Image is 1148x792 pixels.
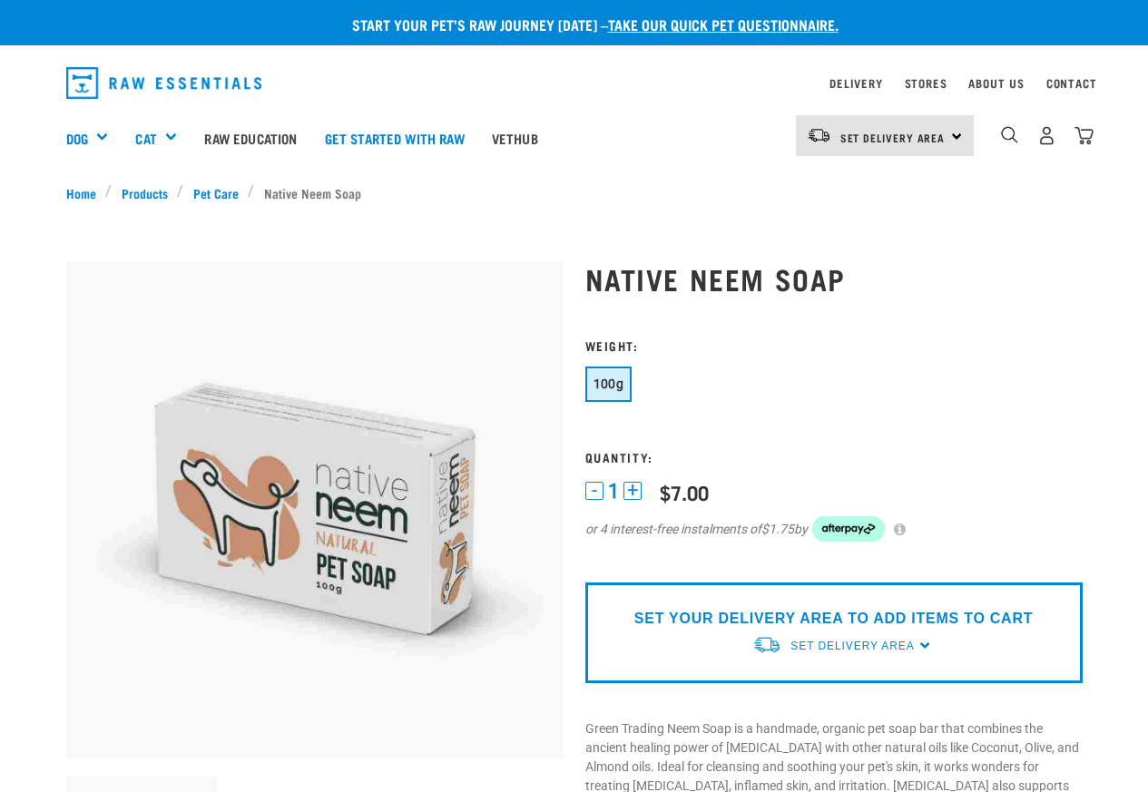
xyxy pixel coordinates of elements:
a: About Us [968,80,1024,86]
span: Set Delivery Area [840,134,946,141]
nav: dropdown navigation [52,60,1097,106]
span: 1 [608,482,619,501]
img: van-moving.png [752,635,781,654]
a: take our quick pet questionnaire. [608,20,839,28]
div: or 4 interest-free instalments of by [585,516,1083,542]
h1: Native Neem Soap [585,262,1083,295]
img: Raw Essentials Logo [66,67,262,99]
a: Stores [905,80,947,86]
nav: breadcrumbs [66,183,1083,202]
a: Contact [1046,80,1097,86]
a: Cat [135,128,156,149]
a: Delivery [829,80,882,86]
img: Afterpay [812,516,885,542]
img: home-icon-1@2x.png [1001,126,1018,143]
span: Set Delivery Area [790,640,914,652]
a: Get started with Raw [311,102,478,174]
button: - [585,482,603,500]
a: Pet Care [183,183,248,202]
img: Organic neem pet soap bar 100g green trading [66,261,564,758]
button: 100g [585,367,633,402]
a: Products [112,183,177,202]
img: home-icon@2x.png [1074,126,1094,145]
p: SET YOUR DELIVERY AREA TO ADD ITEMS TO CART [634,608,1033,630]
h3: Quantity: [585,450,1083,464]
span: $1.75 [761,520,794,539]
a: Vethub [478,102,552,174]
img: user.png [1037,126,1056,145]
img: van-moving.png [807,127,831,143]
div: $7.00 [660,481,709,504]
a: Home [66,183,106,202]
h3: Weight: [585,338,1083,352]
span: 100g [594,376,624,391]
button: + [623,482,642,500]
a: Raw Education [191,102,310,174]
a: Dog [66,128,88,149]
